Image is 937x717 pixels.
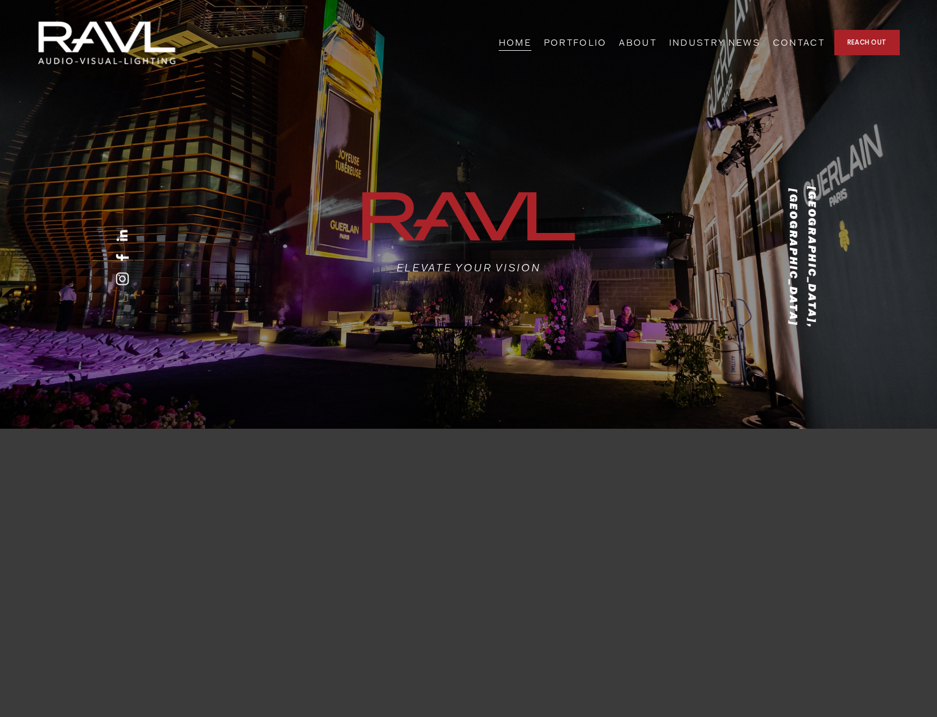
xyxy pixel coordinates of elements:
a: INDUSTRY NEWS [669,34,760,51]
a: REACH OUT [834,30,900,55]
a: HOME [499,34,531,51]
em: ELEVATE YOUR VISION [397,261,541,274]
a: LinkedIn [116,229,129,243]
a: Instagram [116,272,129,285]
a: ABOUT [619,34,657,51]
a: Facebook [116,250,129,264]
a: CONTACT [773,34,825,51]
em: [GEOGRAPHIC_DATA], [GEOGRAPHIC_DATA] [787,186,819,332]
a: PORTFOLIO [544,34,607,51]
